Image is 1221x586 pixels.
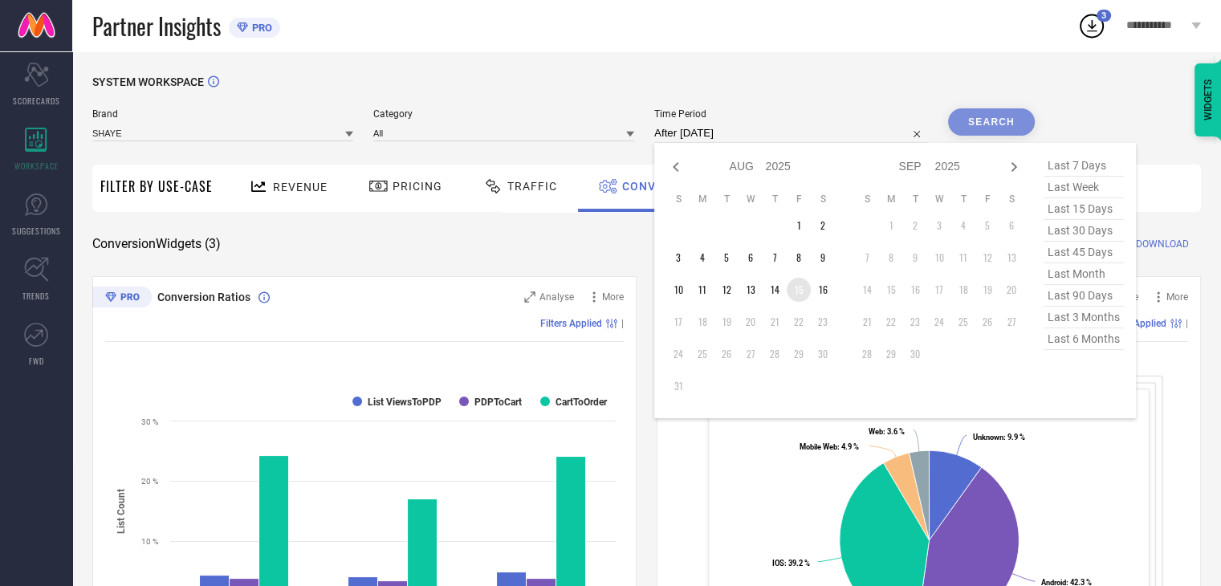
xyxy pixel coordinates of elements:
td: Fri Sep 05 2025 [975,214,999,238]
th: Friday [787,193,811,206]
th: Monday [690,193,714,206]
td: Fri Aug 22 2025 [787,310,811,334]
tspan: Mobile Web [800,442,837,451]
th: Sunday [855,193,879,206]
span: Filters Applied [540,318,602,329]
td: Fri Sep 19 2025 [975,278,999,302]
span: Conversion Widgets ( 3 ) [92,236,221,252]
td: Thu Sep 04 2025 [951,214,975,238]
td: Tue Sep 02 2025 [903,214,927,238]
td: Tue Aug 26 2025 [714,342,739,366]
td: Sat Sep 27 2025 [999,310,1024,334]
td: Thu Sep 25 2025 [951,310,975,334]
input: Select time period [654,124,928,143]
span: SUGGESTIONS [12,225,61,237]
text: : 4.9 % [800,442,859,451]
span: last 90 days [1044,285,1124,307]
span: WORKSPACE [14,160,59,172]
td: Wed Sep 10 2025 [927,246,951,270]
td: Fri Aug 01 2025 [787,214,811,238]
th: Saturday [811,193,835,206]
th: Wednesday [927,193,951,206]
span: SCORECARDS [13,95,60,107]
text: CartToOrder [556,397,608,408]
text: : 9.9 % [973,432,1025,441]
th: Tuesday [714,193,739,206]
td: Sun Aug 31 2025 [666,374,690,398]
span: last week [1044,177,1124,198]
td: Mon Sep 08 2025 [879,246,903,270]
span: last 15 days [1044,198,1124,220]
td: Sat Aug 02 2025 [811,214,835,238]
td: Thu Sep 11 2025 [951,246,975,270]
text: : 3.6 % [869,427,905,436]
span: Partner Insights [92,10,221,43]
td: Tue Sep 30 2025 [903,342,927,366]
span: Brand [92,108,353,120]
div: Previous month [666,157,686,177]
td: Sun Aug 10 2025 [666,278,690,302]
td: Wed Aug 27 2025 [739,342,763,366]
td: Sat Aug 09 2025 [811,246,835,270]
td: Wed Sep 24 2025 [927,310,951,334]
td: Wed Aug 20 2025 [739,310,763,334]
td: Sun Sep 07 2025 [855,246,879,270]
td: Mon Aug 11 2025 [690,278,714,302]
div: Premium [92,287,152,311]
svg: Zoom [524,291,535,303]
td: Tue Aug 19 2025 [714,310,739,334]
td: Fri Sep 12 2025 [975,246,999,270]
td: Sun Sep 21 2025 [855,310,879,334]
span: Filter By Use-Case [100,177,213,196]
td: Fri Aug 15 2025 [787,278,811,302]
td: Sun Sep 14 2025 [855,278,879,302]
th: Wednesday [739,193,763,206]
td: Sat Sep 20 2025 [999,278,1024,302]
text: 10 % [141,537,158,546]
th: Tuesday [903,193,927,206]
span: last 45 days [1044,242,1124,263]
span: DOWNLOAD [1136,236,1189,252]
span: last 7 days [1044,155,1124,177]
td: Mon Sep 29 2025 [879,342,903,366]
span: TRENDS [22,290,50,302]
td: Fri Aug 08 2025 [787,246,811,270]
span: Traffic [507,180,557,193]
tspan: IOS [772,559,784,568]
td: Wed Sep 17 2025 [927,278,951,302]
text: List ViewsToPDP [368,397,442,408]
td: Thu Sep 18 2025 [951,278,975,302]
text: PDPToCart [474,397,522,408]
th: Monday [879,193,903,206]
th: Thursday [763,193,787,206]
th: Friday [975,193,999,206]
td: Tue Aug 12 2025 [714,278,739,302]
span: FWD [29,355,44,367]
tspan: Unknown [973,432,1003,441]
span: Pricing [393,180,442,193]
span: Conversion Ratios [157,291,250,303]
span: Conversion [622,180,700,193]
td: Thu Aug 14 2025 [763,278,787,302]
td: Mon Sep 01 2025 [879,214,903,238]
td: Tue Aug 05 2025 [714,246,739,270]
span: SYSTEM WORKSPACE [92,75,204,88]
td: Sun Aug 24 2025 [666,342,690,366]
text: : 39.2 % [772,559,810,568]
td: Tue Sep 16 2025 [903,278,927,302]
span: | [1186,318,1188,329]
div: Next month [1004,157,1024,177]
span: 3 [1101,10,1106,21]
tspan: List Count [116,488,127,533]
span: Analyse [539,291,574,303]
td: Thu Aug 28 2025 [763,342,787,366]
text: 20 % [141,477,158,486]
td: Sat Aug 30 2025 [811,342,835,366]
span: Revenue [273,181,328,193]
th: Sunday [666,193,690,206]
tspan: Web [869,427,883,436]
td: Sat Sep 13 2025 [999,246,1024,270]
span: Time Period [654,108,928,120]
span: Category [373,108,634,120]
td: Wed Aug 13 2025 [739,278,763,302]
